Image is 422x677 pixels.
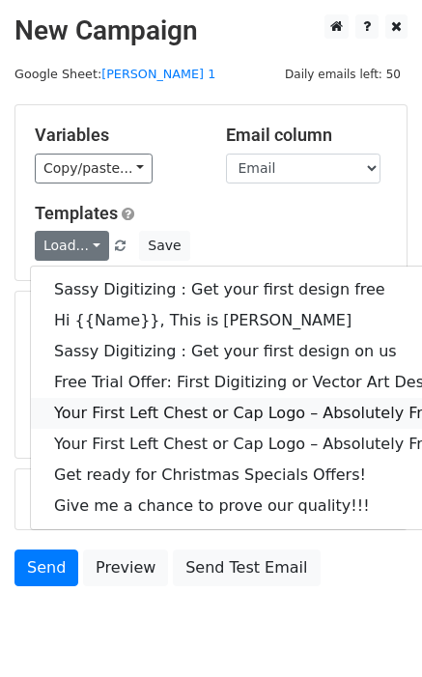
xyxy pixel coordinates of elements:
a: Daily emails left: 50 [278,67,408,81]
h2: New Campaign [14,14,408,47]
a: Preview [83,550,168,586]
small: Google Sheet: [14,67,215,81]
a: Send [14,550,78,586]
span: Daily emails left: 50 [278,64,408,85]
iframe: Chat Widget [325,584,422,677]
button: Save [139,231,189,261]
a: Templates [35,203,118,223]
a: Copy/paste... [35,154,153,183]
a: Send Test Email [173,550,320,586]
h5: Email column [226,125,388,146]
h5: Variables [35,125,197,146]
a: Load... [35,231,109,261]
a: [PERSON_NAME] 1 [101,67,215,81]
